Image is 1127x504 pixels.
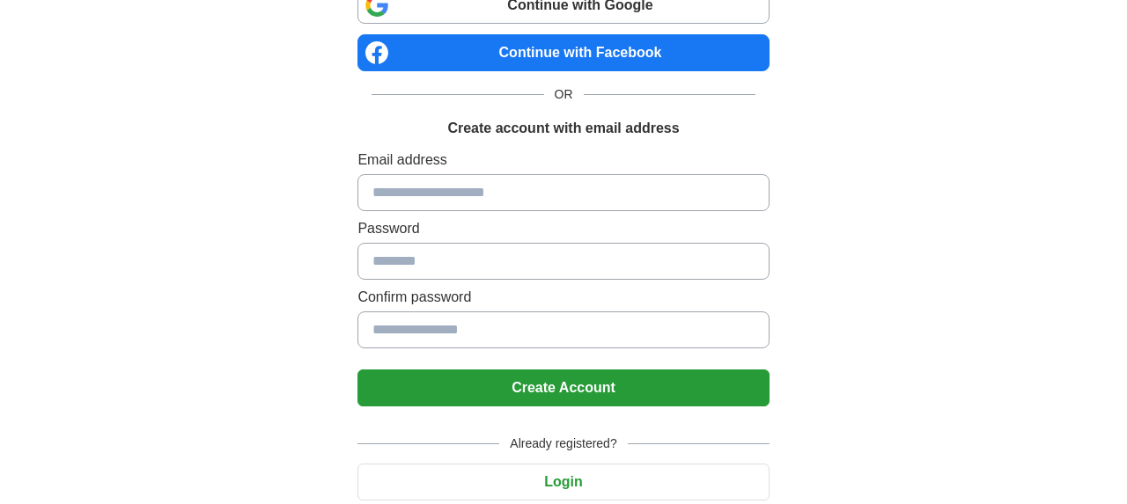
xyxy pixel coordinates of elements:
button: Login [357,464,769,500]
h1: Create account with email address [447,118,679,139]
a: Continue with Facebook [357,34,769,71]
label: Confirm password [357,287,769,308]
span: OR [544,85,584,104]
label: Password [357,218,769,239]
a: Login [357,474,769,489]
button: Create Account [357,369,769,406]
label: Email address [357,150,769,171]
span: Already registered? [499,435,627,453]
